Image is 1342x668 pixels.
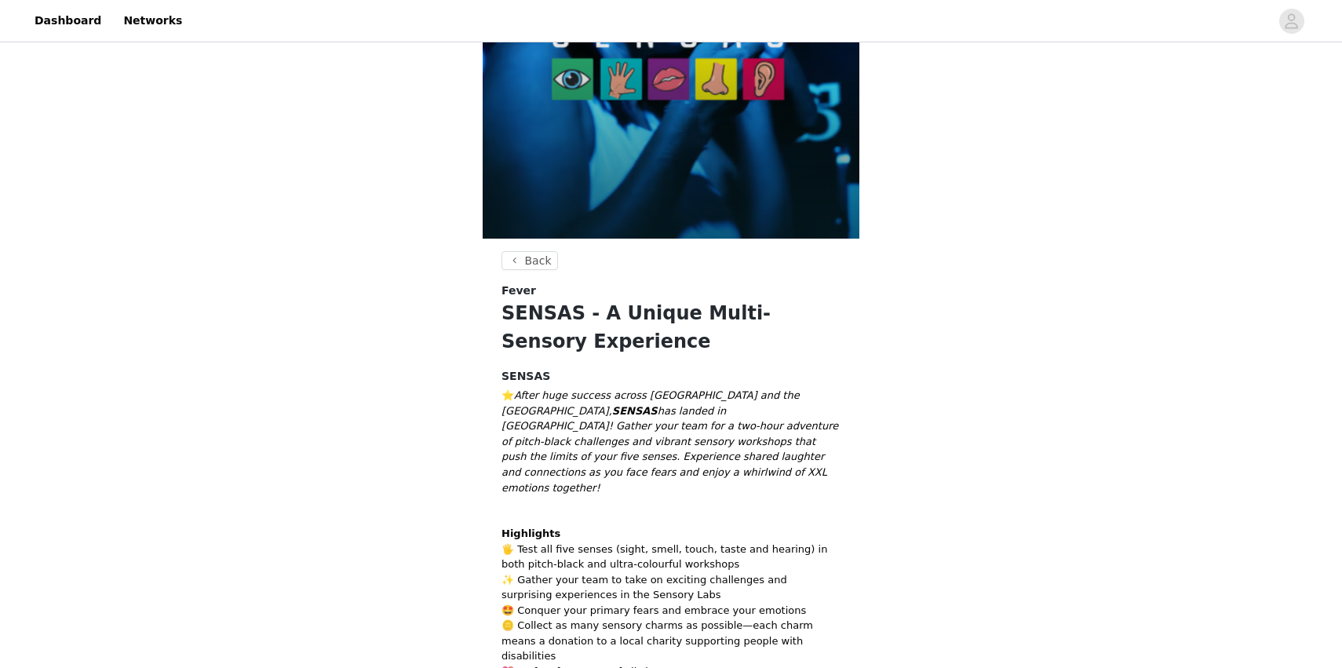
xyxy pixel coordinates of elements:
[501,389,838,493] em: After huge success across [GEOGRAPHIC_DATA] and the [GEOGRAPHIC_DATA], has landed in [GEOGRAPHIC_...
[25,3,111,38] a: Dashboard
[501,251,558,270] button: Back
[612,405,658,417] strong: SENSAS
[1284,9,1299,34] div: avatar
[501,299,841,356] h1: SENSAS - A Unique Multi-Sensory Experience
[501,283,536,299] span: Fever
[501,527,560,539] strong: Highlights
[114,3,191,38] a: Networks
[501,368,841,385] h4: SENSAS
